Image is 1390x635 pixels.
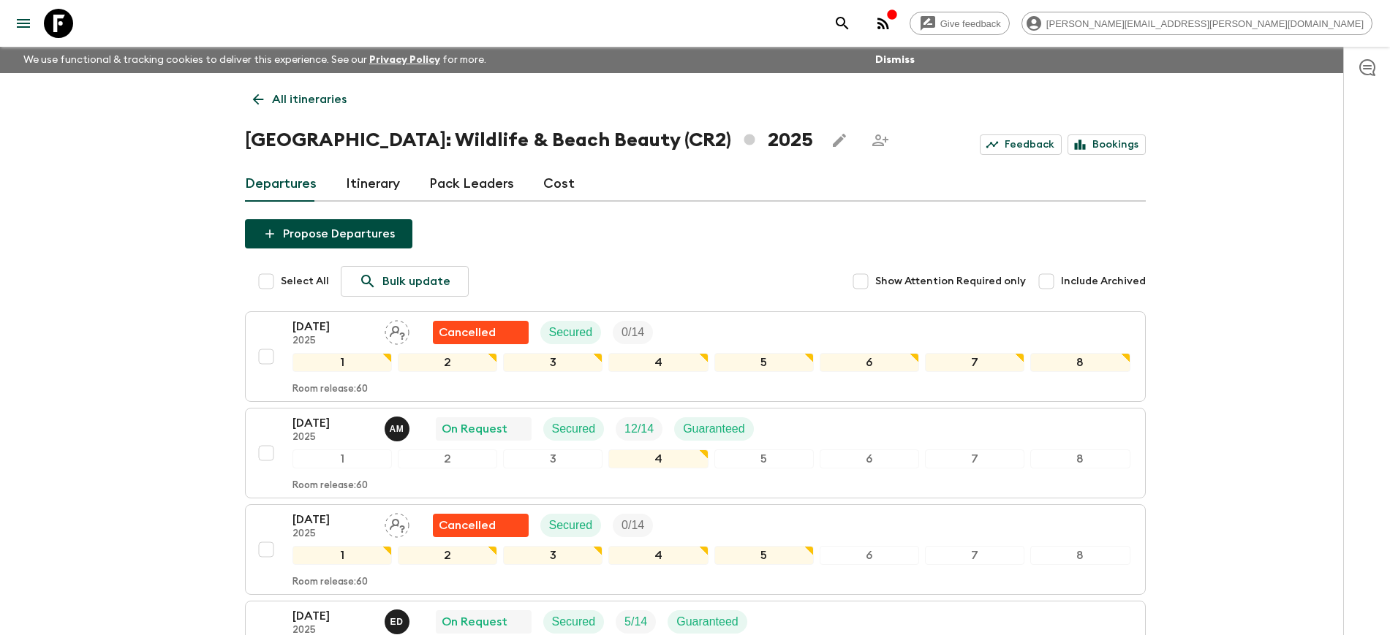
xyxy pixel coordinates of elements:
[369,55,440,65] a: Privacy Policy
[925,546,1024,565] div: 7
[18,47,492,73] p: We use functional & tracking cookies to deliver this experience. See our for more.
[398,449,497,468] div: 2
[245,504,1146,595] button: [DATE]2025Assign pack leaderFlash Pack cancellationSecuredTrip Fill12345678Room release:60
[292,335,373,347] p: 2025
[616,417,662,441] div: Trip Fill
[549,324,593,341] p: Secured
[714,353,814,372] div: 5
[932,18,1009,29] span: Give feedback
[825,126,854,155] button: Edit this itinerary
[714,449,814,468] div: 5
[503,449,603,468] div: 3
[543,167,575,202] a: Cost
[613,514,653,537] div: Trip Fill
[442,420,507,438] p: On Request
[925,353,1024,372] div: 7
[429,167,514,202] a: Pack Leaders
[292,546,392,565] div: 1
[385,614,412,626] span: Edwin Duarte Ríos
[1061,274,1146,289] span: Include Archived
[245,126,813,155] h1: [GEOGRAPHIC_DATA]: Wildlife & Beach Beauty (CR2) 2025
[866,126,895,155] span: Share this itinerary
[292,577,368,588] p: Room release: 60
[820,546,919,565] div: 6
[552,613,596,631] p: Secured
[442,613,507,631] p: On Request
[292,449,392,468] div: 1
[622,324,644,341] p: 0 / 14
[1030,449,1130,468] div: 8
[281,274,329,289] span: Select All
[9,9,38,38] button: menu
[390,616,404,628] p: E D
[272,91,347,108] p: All itineraries
[385,609,412,634] button: ED
[433,514,529,537] div: Flash Pack cancellation
[608,353,708,372] div: 4
[1030,546,1130,565] div: 8
[622,517,644,534] p: 0 / 14
[245,219,412,248] button: Propose Departures
[980,134,1062,155] a: Feedback
[714,546,814,565] div: 5
[1038,18,1372,29] span: [PERSON_NAME][EMAIL_ADDRESS][PERSON_NAME][DOMAIN_NAME]
[543,610,605,634] div: Secured
[616,610,656,634] div: Trip Fill
[549,517,593,534] p: Secured
[245,85,355,114] a: All itineraries
[910,12,1010,35] a: Give feedback
[820,353,919,372] div: 6
[385,324,409,336] span: Assign pack leader
[292,353,392,372] div: 1
[1030,353,1130,372] div: 8
[245,167,317,202] a: Departures
[292,528,373,540] p: 2025
[385,517,409,529] span: Assign pack leader
[608,546,708,565] div: 4
[613,321,653,344] div: Trip Fill
[385,421,412,433] span: Allan Morales
[624,613,647,631] p: 5 / 14
[552,420,596,438] p: Secured
[683,420,745,438] p: Guaranteed
[439,324,496,341] p: Cancelled
[624,420,654,438] p: 12 / 14
[292,414,373,432] p: [DATE]
[925,449,1024,468] div: 7
[828,9,857,38] button: search adventures
[341,266,469,297] a: Bulk update
[292,432,373,444] p: 2025
[540,321,602,344] div: Secured
[346,167,400,202] a: Itinerary
[503,353,603,372] div: 3
[1068,134,1146,155] a: Bookings
[292,318,373,335] p: [DATE]
[872,50,918,70] button: Dismiss
[382,273,450,290] p: Bulk update
[543,417,605,441] div: Secured
[433,321,529,344] div: Flash Pack cancellation
[540,514,602,537] div: Secured
[875,274,1026,289] span: Show Attention Required only
[385,417,412,441] button: AM
[292,480,368,492] p: Room release: 60
[503,546,603,565] div: 3
[245,311,1146,402] button: [DATE]2025Assign pack leaderFlash Pack cancellationSecuredTrip Fill12345678Room release:60
[292,607,373,625] p: [DATE]
[245,408,1146,498] button: [DATE]2025Allan MoralesOn RequestSecuredTrip FillGuaranteed12345678Room release:60
[398,353,497,372] div: 2
[292,384,368,395] p: Room release: 60
[292,511,373,528] p: [DATE]
[1021,12,1372,35] div: [PERSON_NAME][EMAIL_ADDRESS][PERSON_NAME][DOMAIN_NAME]
[398,546,497,565] div: 2
[820,449,919,468] div: 6
[676,613,739,631] p: Guaranteed
[439,517,496,534] p: Cancelled
[608,449,708,468] div: 4
[390,423,404,435] p: A M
